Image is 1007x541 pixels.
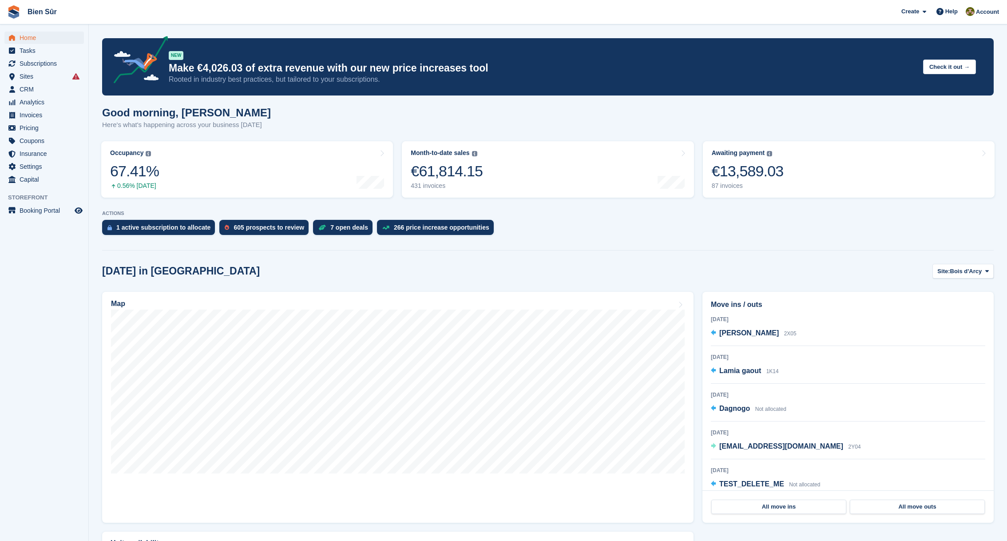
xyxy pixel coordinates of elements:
[169,51,183,60] div: NEW
[4,173,84,186] a: menu
[711,328,797,339] a: [PERSON_NAME] 2X05
[923,60,976,74] button: Check it out →
[901,7,919,16] span: Create
[110,182,159,190] div: 0.56% [DATE]
[20,204,73,217] span: Booking Portal
[377,220,498,239] a: 266 price increase opportunities
[976,8,999,16] span: Account
[110,162,159,180] div: 67.41%
[767,151,772,156] img: icon-info-grey-7440780725fd019a000dd9b08b2336e03edf1995a4989e88bcd33f0948082b44.svg
[318,224,326,231] img: deal-1b604bf984904fb50ccaf53a9ad4b4a5d6e5aea283cecdc64d6e3604feb123c2.svg
[110,149,143,157] div: Occupancy
[72,73,79,80] i: Smart entry sync failures have occurred
[20,44,73,57] span: Tasks
[116,224,210,231] div: 1 active subscription to allocate
[4,135,84,147] a: menu
[711,429,985,437] div: [DATE]
[766,368,779,374] span: 1K14
[945,7,958,16] span: Help
[711,479,820,490] a: TEST_DELETE_ME Not allocated
[20,109,73,121] span: Invoices
[146,151,151,156] img: icon-info-grey-7440780725fd019a000dd9b08b2336e03edf1995a4989e88bcd33f0948082b44.svg
[4,122,84,134] a: menu
[4,70,84,83] a: menu
[102,220,219,239] a: 1 active subscription to allocate
[711,391,985,399] div: [DATE]
[719,329,779,337] span: [PERSON_NAME]
[169,62,916,75] p: Make €4,026.03 of extra revenue with our new price increases tool
[711,500,846,514] a: All move ins
[20,32,73,44] span: Home
[20,96,73,108] span: Analytics
[169,75,916,84] p: Rooted in industry best practices, but tailored to your subscriptions.
[106,36,168,87] img: price-adjustments-announcement-icon-8257ccfd72463d97f412b2fc003d46551f7dbcb40ab6d574587a9cd5c0d94...
[411,182,483,190] div: 431 invoices
[4,96,84,108] a: menu
[4,147,84,160] a: menu
[937,267,950,276] span: Site:
[402,141,694,198] a: Month-to-date sales €61,814.15 431 invoices
[219,220,313,239] a: 605 prospects to review
[330,224,368,231] div: 7 open deals
[73,205,84,216] a: Preview store
[472,151,477,156] img: icon-info-grey-7440780725fd019a000dd9b08b2336e03edf1995a4989e88bcd33f0948082b44.svg
[4,44,84,57] a: menu
[703,141,995,198] a: Awaiting payment €13,589.03 87 invoices
[4,83,84,95] a: menu
[20,160,73,173] span: Settings
[850,500,985,514] a: All move outs
[719,405,750,412] span: Dagnogo
[24,4,60,19] a: Bien Sûr
[711,366,779,377] a: Lamia gaout 1K14
[4,204,84,217] a: menu
[382,226,389,230] img: price_increase_opportunities-93ffe204e8149a01c8c9dc8f82e8f89637d9d84a8eef4429ea346261dce0b2c0.svg
[4,57,84,70] a: menu
[711,466,985,474] div: [DATE]
[8,193,88,202] span: Storefront
[932,264,994,278] button: Site: Bois d'Arcy
[789,481,820,488] span: Not allocated
[711,403,786,415] a: Dagnogo Not allocated
[711,353,985,361] div: [DATE]
[712,149,765,157] div: Awaiting payment
[848,444,861,450] span: 2Y04
[20,57,73,70] span: Subscriptions
[234,224,304,231] div: 605 prospects to review
[711,299,985,310] h2: Move ins / outs
[719,442,843,450] span: [EMAIL_ADDRESS][DOMAIN_NAME]
[225,225,229,230] img: prospect-51fa495bee0391a8d652442698ab0144808aea92771e9ea1ae160a38d050c398.svg
[111,300,125,308] h2: Map
[20,122,73,134] span: Pricing
[20,135,73,147] span: Coupons
[712,182,784,190] div: 87 invoices
[755,406,786,412] span: Not allocated
[20,70,73,83] span: Sites
[20,83,73,95] span: CRM
[411,149,469,157] div: Month-to-date sales
[101,141,393,198] a: Occupancy 67.41% 0.56% [DATE]
[711,315,985,323] div: [DATE]
[950,267,982,276] span: Bois d'Arcy
[102,107,271,119] h1: Good morning, [PERSON_NAME]
[102,211,994,216] p: ACTIONS
[411,162,483,180] div: €61,814.15
[712,162,784,180] div: €13,589.03
[7,5,20,19] img: stora-icon-8386f47178a22dfd0bd8f6a31ec36ba5ce8667c1dd55bd0f319d3a0aa187defe.svg
[20,147,73,160] span: Insurance
[107,225,112,231] img: active_subscription_to_allocate_icon-d502201f5373d7db506a760aba3b589e785aa758c864c3986d89f69b8ff3...
[20,173,73,186] span: Capital
[102,265,260,277] h2: [DATE] in [GEOGRAPHIC_DATA]
[719,367,761,374] span: Lamia gaout
[711,441,861,453] a: [EMAIL_ADDRESS][DOMAIN_NAME] 2Y04
[102,120,271,130] p: Here's what's happening across your business [DATE]
[784,330,797,337] span: 2X05
[4,160,84,173] a: menu
[4,32,84,44] a: menu
[102,292,694,523] a: Map
[313,220,377,239] a: 7 open deals
[4,109,84,121] a: menu
[394,224,489,231] div: 266 price increase opportunities
[966,7,975,16] img: Matthieu Burnand
[719,480,784,488] span: TEST_DELETE_ME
